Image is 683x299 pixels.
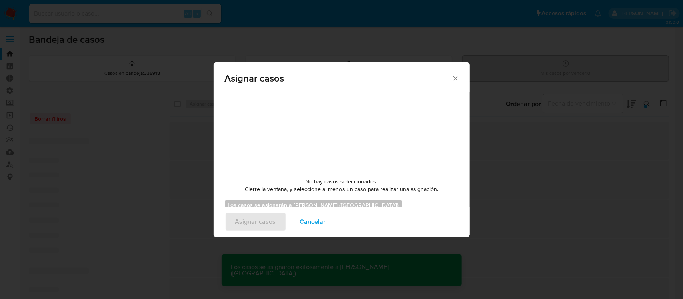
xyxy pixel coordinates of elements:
span: No hay casos seleccionados. [306,178,378,186]
button: Cancelar [290,212,336,231]
span: Cierre la ventana, y seleccione al menos un caso para realizar una asignación. [245,185,438,193]
div: assign-modal [214,62,470,237]
span: Cancelar [300,213,326,231]
button: Cerrar ventana [451,74,459,82]
span: Asignar casos [225,74,452,83]
img: yH5BAEAAAAALAAAAAABAAEAAAIBRAA7 [282,92,402,171]
b: Los casos se asignarán a [PERSON_NAME] ([GEOGRAPHIC_DATA]) [228,201,399,209]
